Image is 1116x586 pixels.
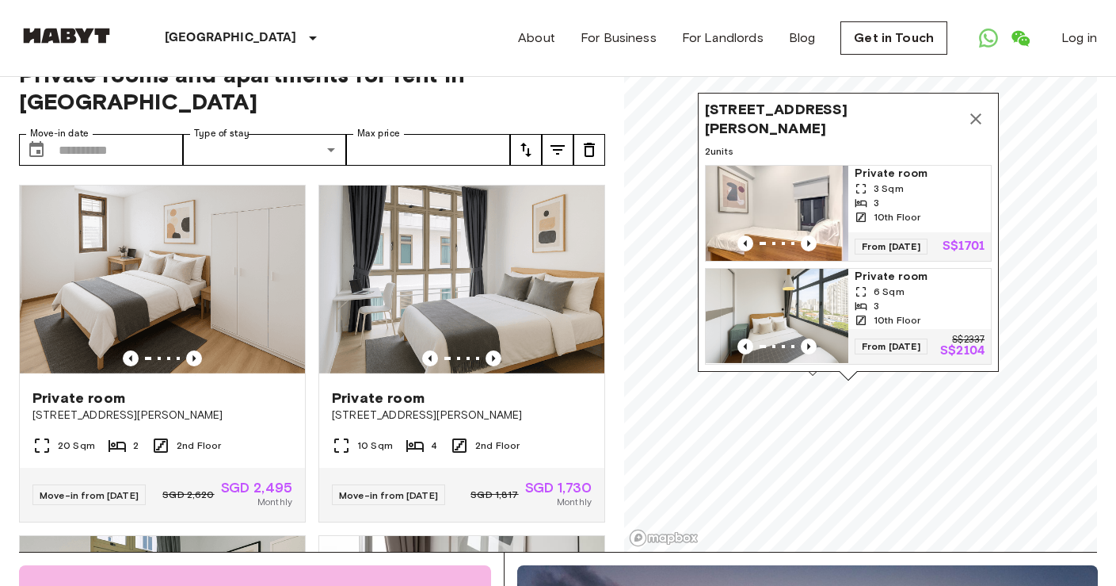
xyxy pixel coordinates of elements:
a: Marketing picture of unit SG-01-001-001-04Previous imagePrevious imagePrivate room[STREET_ADDRESS... [318,185,605,523]
span: Move-in from [DATE] [40,489,139,501]
img: Marketing picture of unit SG-01-116-001-02 [706,269,848,364]
span: Private room [855,269,985,285]
span: SGD 2,495 [221,481,292,495]
span: 10th Floor [874,210,921,224]
button: Choose date [21,134,52,166]
span: Private room [32,389,125,408]
span: 3 [874,196,879,210]
span: 2 [133,439,139,453]
button: Previous image [422,350,438,366]
button: tune [573,134,605,166]
a: Marketing picture of unit SG-01-116-001-03Previous imagePrevious imagePrivate room3 Sqm310th Floo... [705,165,992,262]
button: Previous image [737,236,753,251]
span: 3 Sqm [874,182,904,196]
a: Log in [1061,29,1097,48]
a: For Landlords [682,29,764,48]
p: S$2104 [940,345,985,358]
a: Mapbox logo [629,529,699,547]
label: Max price [357,127,400,140]
img: Marketing picture of unit SG-01-116-001-03 [706,166,848,261]
span: Private room [332,389,425,408]
span: SGD 2,620 [162,488,214,502]
span: 6 Sqm [874,285,905,299]
img: Marketing picture of unit SG-01-001-001-04 [319,186,604,376]
a: Open WeChat [1004,22,1036,54]
label: Type of stay [194,127,249,140]
p: S$2337 [952,335,985,345]
span: [STREET_ADDRESS][PERSON_NAME] [32,408,292,423]
a: Get in Touch [840,21,947,55]
span: 10 Sqm [357,439,393,453]
span: SGD 1,730 [525,481,592,495]
a: Blog [789,29,816,48]
span: From [DATE] [855,239,927,255]
button: tune [542,134,573,166]
span: 2nd Floor [177,439,221,453]
button: Previous image [801,236,817,251]
span: 10th Floor [874,313,921,327]
a: Open WhatsApp [973,22,1004,54]
span: Monthly [557,495,592,509]
button: Previous image [123,350,139,366]
span: [STREET_ADDRESS][PERSON_NAME] [332,408,592,423]
span: 2nd Floor [475,439,520,453]
span: 4 [431,439,437,453]
button: Previous image [486,350,501,366]
button: Previous image [737,339,753,354]
button: Previous image [801,339,817,354]
span: [STREET_ADDRESS][PERSON_NAME] [705,100,960,138]
span: Private room [855,166,985,182]
span: 3 [874,299,879,313]
span: 20 Sqm [58,439,95,453]
span: 2 units [705,144,992,159]
span: Monthly [257,495,292,509]
img: Habyt [19,28,114,44]
a: Marketing picture of unit SG-01-001-006-01Previous imagePrevious imagePrivate room[STREET_ADDRESS... [19,185,306,523]
canvas: Map [624,42,1097,552]
span: Private rooms and apartments for rent in [GEOGRAPHIC_DATA] [19,61,605,115]
button: tune [510,134,542,166]
a: For Business [581,29,657,48]
span: From [DATE] [855,339,927,354]
button: Previous image [186,350,202,366]
span: Move-in from [DATE] [339,489,438,501]
span: SGD 1,817 [470,488,518,502]
a: About [518,29,555,48]
p: S$1701 [943,240,985,253]
img: Marketing picture of unit SG-01-001-006-01 [20,186,305,376]
div: Map marker [698,93,999,381]
label: Move-in date [30,127,89,140]
a: Marketing picture of unit SG-01-116-001-02Previous imagePrevious imagePrivate room6 Sqm310th Floo... [705,268,992,365]
p: [GEOGRAPHIC_DATA] [165,29,297,48]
